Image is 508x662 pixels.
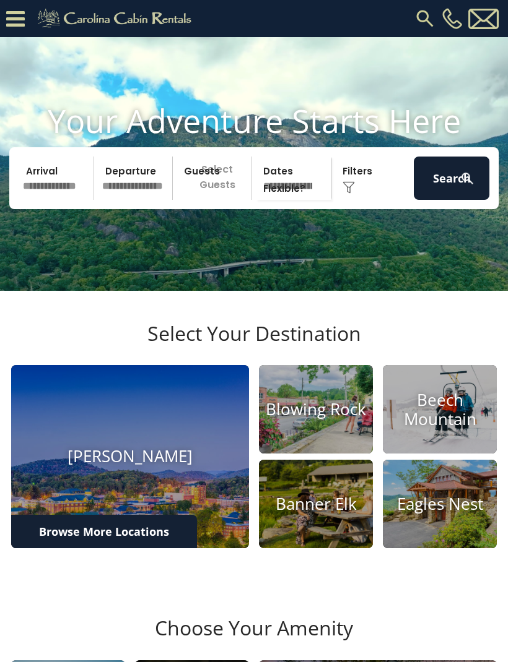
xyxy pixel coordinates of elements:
a: Beech Mountain [383,365,497,454]
h3: Choose Your Amenity [9,616,499,660]
a: [PERSON_NAME] [11,365,249,548]
p: Select Guests [177,157,252,200]
h3: Select Your Destination [9,322,499,365]
h4: Banner Elk [259,494,373,514]
a: Browse More Locations [11,515,197,548]
a: [PHONE_NUMBER] [439,8,465,29]
a: Blowing Rock [259,365,373,454]
a: Banner Elk [259,460,373,548]
h4: Beech Mountain [383,390,497,429]
h4: Eagles Nest [383,494,497,514]
img: search-regular-white.png [460,171,475,186]
h4: Blowing Rock [259,400,373,419]
img: search-regular.svg [414,7,436,30]
h1: Your Adventure Starts Here [9,101,499,140]
a: Eagles Nest [383,460,497,548]
img: Khaki-logo.png [31,6,202,31]
img: filter--v1.png [343,181,355,194]
h4: [PERSON_NAME] [11,447,249,466]
button: Search [414,157,489,200]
